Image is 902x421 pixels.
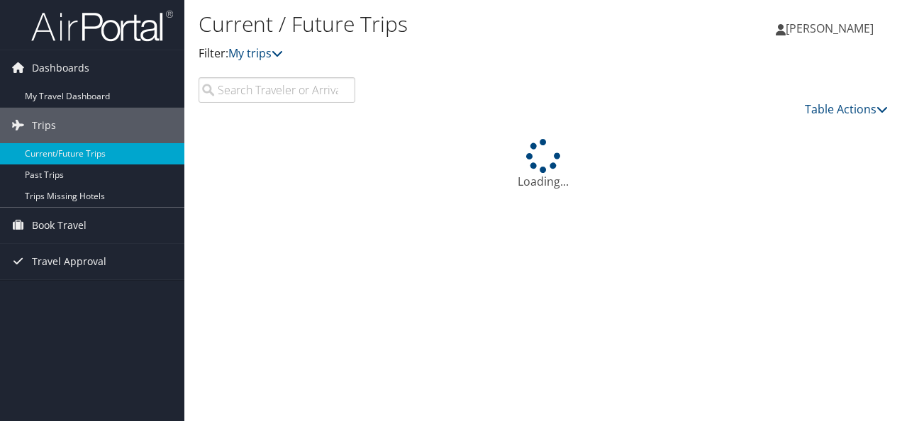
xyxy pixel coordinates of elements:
[32,50,89,86] span: Dashboards
[32,208,87,243] span: Book Travel
[199,139,888,190] div: Loading...
[228,45,283,61] a: My trips
[199,77,355,103] input: Search Traveler or Arrival City
[31,9,173,43] img: airportal-logo.png
[199,9,658,39] h1: Current / Future Trips
[32,244,106,279] span: Travel Approval
[32,108,56,143] span: Trips
[786,21,874,36] span: [PERSON_NAME]
[805,101,888,117] a: Table Actions
[199,45,658,63] p: Filter:
[776,7,888,50] a: [PERSON_NAME]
